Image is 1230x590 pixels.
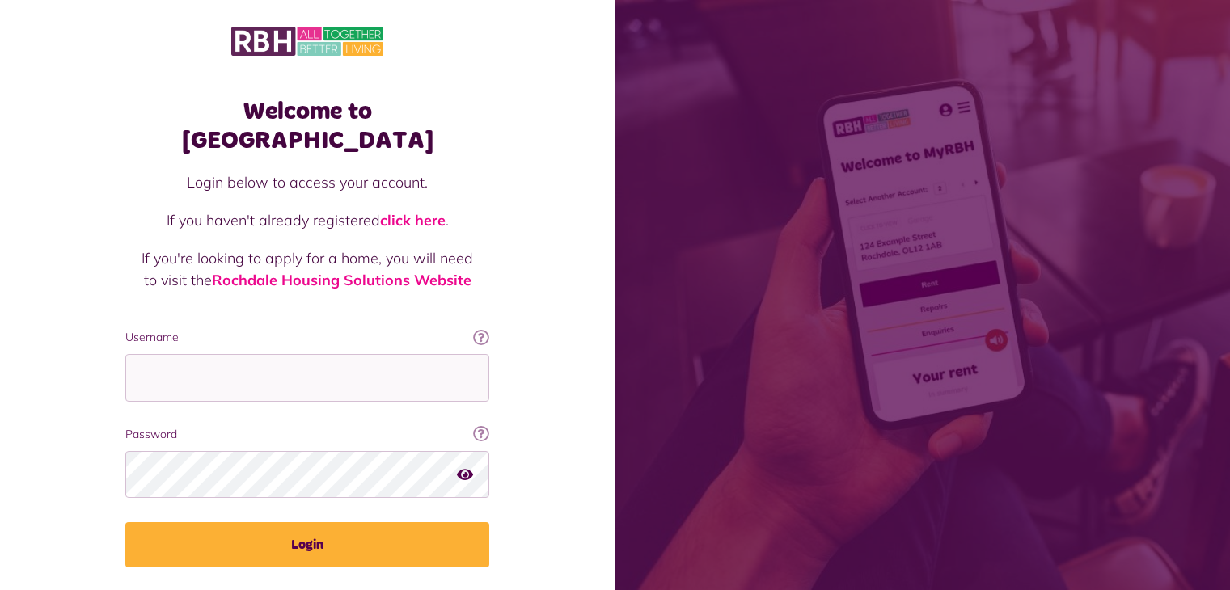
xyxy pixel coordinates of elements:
[125,522,489,567] button: Login
[125,97,489,155] h1: Welcome to [GEOGRAPHIC_DATA]
[125,329,489,346] label: Username
[142,209,473,231] p: If you haven't already registered .
[212,271,471,289] a: Rochdale Housing Solutions Website
[142,171,473,193] p: Login below to access your account.
[125,426,489,443] label: Password
[380,211,446,230] a: click here
[142,247,473,291] p: If you're looking to apply for a home, you will need to visit the
[231,24,383,58] img: MyRBH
